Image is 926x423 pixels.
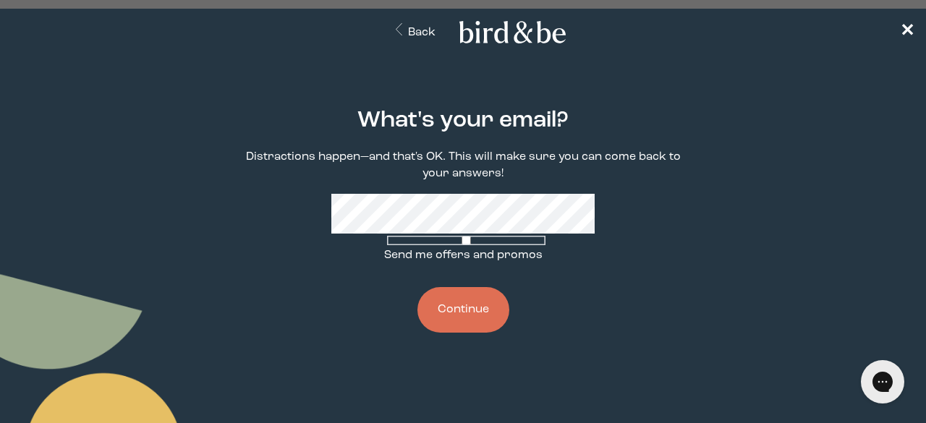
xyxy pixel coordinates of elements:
span: ✕ [900,23,914,40]
a: ✕ [900,20,914,45]
input: consent [387,236,545,245]
iframe: Gorgias live chat messenger [854,355,912,409]
p: Distractions happen—and that's OK. This will make sure you can come back to your answers! [243,149,683,182]
button: Back Button [370,9,456,56]
h2: What's your email? [357,104,569,137]
label: Send me offers and promos [384,234,543,264]
button: Continue [417,287,509,333]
